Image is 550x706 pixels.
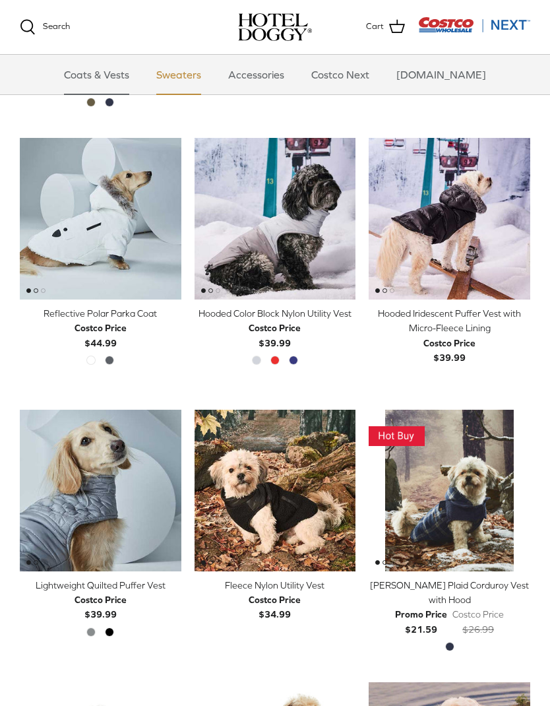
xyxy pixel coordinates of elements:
[20,578,181,593] div: Lightweight Quilted Puffer Vest
[195,578,356,593] div: Fleece Nylon Utility Vest
[395,607,447,622] div: Promo Price
[20,138,181,300] a: Reflective Polar Parka Coat
[369,578,530,608] div: [PERSON_NAME] Plaid Corduroy Vest with Hood
[20,578,181,622] a: Lightweight Quilted Puffer Vest Costco Price$39.99
[216,55,296,94] a: Accessories
[369,138,530,300] a: Hooded Iridescent Puffer Vest with Micro-Fleece Lining
[249,321,301,348] b: $39.99
[369,306,530,366] a: Hooded Iridescent Puffer Vest with Micro-Fleece Lining Costco Price$39.99
[52,55,141,94] a: Coats & Vests
[75,593,127,607] div: Costco Price
[369,306,530,336] div: Hooded Iridescent Puffer Vest with Micro-Fleece Lining
[418,25,530,35] a: Visit Costco Next
[249,321,301,335] div: Costco Price
[369,578,530,637] a: [PERSON_NAME] Plaid Corduroy Vest with Hood Promo Price$21.59 Costco Price$26.99
[195,306,356,321] div: Hooded Color Block Nylon Utility Vest
[195,306,356,350] a: Hooded Color Block Nylon Utility Vest Costco Price$39.99
[462,624,494,635] s: $26.99
[418,16,530,33] img: Costco Next
[384,55,498,94] a: [DOMAIN_NAME]
[195,138,356,300] a: Hooded Color Block Nylon Utility Vest
[366,20,384,34] span: Cart
[249,593,301,607] div: Costco Price
[195,578,356,622] a: Fleece Nylon Utility Vest Costco Price$34.99
[423,336,475,363] b: $39.99
[20,306,181,321] div: Reflective Polar Parka Coat
[20,306,181,350] a: Reflective Polar Parka Coat Costco Price$44.99
[238,13,312,41] img: hoteldoggycom
[75,321,127,348] b: $44.99
[395,607,447,634] b: $21.59
[20,410,181,571] a: Lightweight Quilted Puffer Vest
[369,410,530,571] a: Melton Plaid Corduroy Vest with Hood
[452,607,504,622] div: Costco Price
[195,410,356,571] a: Fleece Nylon Utility Vest
[369,426,425,447] img: This Item Is A Hot Buy! Get it While the Deal is Good!
[20,19,70,35] a: Search
[299,55,381,94] a: Costco Next
[238,13,312,41] a: hoteldoggy.com hoteldoggycom
[249,593,301,620] b: $34.99
[75,321,127,335] div: Costco Price
[144,55,213,94] a: Sweaters
[366,18,405,36] a: Cart
[43,21,70,31] span: Search
[423,336,475,350] div: Costco Price
[75,593,127,620] b: $39.99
